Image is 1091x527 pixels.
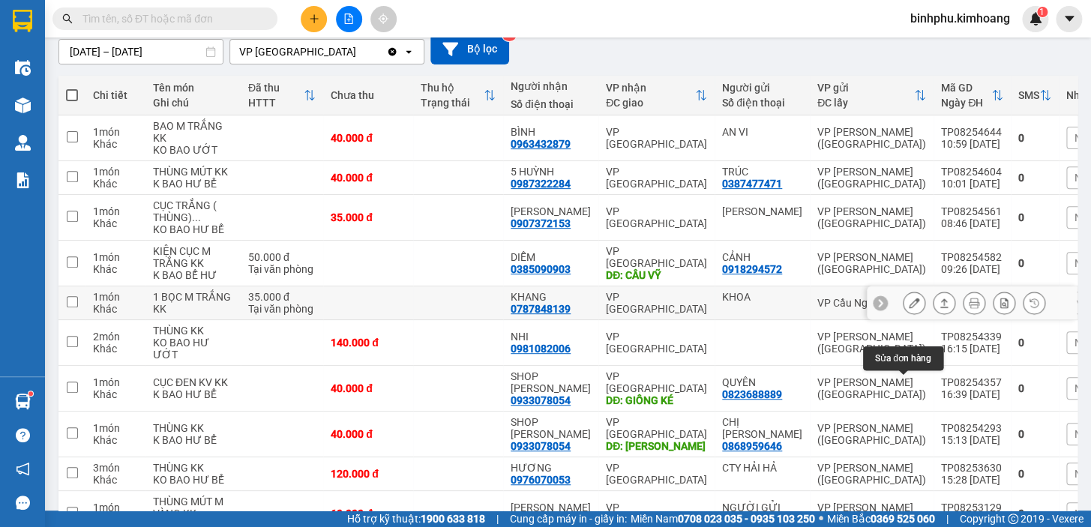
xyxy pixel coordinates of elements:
div: VP [GEOGRAPHIC_DATA] [606,502,707,526]
div: 0 [1018,508,1051,520]
div: THÙNG MÚT KK [153,166,233,178]
div: 15:13 [DATE] [941,434,1003,446]
span: VP [PERSON_NAME] ([GEOGRAPHIC_DATA]) [6,50,151,79]
div: KHIA LÊ [722,205,802,217]
div: K BAO HƯ BỂ [153,178,233,190]
div: 0 [1018,337,1051,349]
div: 09:26 [DATE] [941,263,1003,275]
div: 10:59 [DATE] [941,138,1003,150]
div: 40.000 đ [331,382,406,394]
div: 140.000 đ [331,337,406,349]
div: TP08254644 [941,126,1003,138]
span: Miền Bắc [827,511,935,527]
div: 0981082006 [511,343,571,355]
div: 1 món [93,126,138,138]
sup: 1 [28,391,33,396]
div: CẢNH [722,251,802,263]
span: binhphu.kimhoang [898,9,1022,28]
div: TRÚC [722,166,802,178]
strong: 0369 525 060 [871,513,935,525]
th: Toggle SortBy [241,76,323,115]
div: Ghi chú [153,97,233,109]
input: Selected VP Bình Phú. [358,44,359,59]
div: 1 món [93,166,138,178]
th: Toggle SortBy [598,76,715,115]
div: 0933078054 [511,440,571,452]
div: BAO M TRẮNG KK [153,120,233,144]
div: TP08254339 [941,331,1003,343]
div: KIỆN CỤC M TRẮNG KK [153,245,233,269]
div: Khác [93,303,138,315]
th: Toggle SortBy [934,76,1011,115]
div: 35.000 đ [331,211,406,223]
button: caret-down [1056,6,1082,32]
img: warehouse-icon [15,97,31,113]
span: Hỗ trợ kỹ thuật: [347,511,485,527]
div: KO BAO HƯ BỂ [153,474,233,486]
div: HƯƠNG [511,462,591,474]
div: 0 [1018,468,1051,480]
strong: BIÊN NHẬN GỬI HÀNG [50,8,174,22]
div: VP [GEOGRAPHIC_DATA] [606,331,707,355]
div: AN VI [722,126,802,138]
span: ... [192,211,201,223]
div: TP08254357 [941,376,1003,388]
div: 0907372153 [511,217,571,229]
div: VP [GEOGRAPHIC_DATA] [606,462,707,486]
div: Chưa thu [331,89,406,101]
span: copyright [1008,514,1018,524]
button: aim [370,6,397,32]
div: 1 món [93,422,138,434]
svg: open [403,46,415,58]
div: KO BAO HƯ BỂ [153,223,233,235]
div: 0 [1018,211,1051,223]
span: question-circle [16,428,30,442]
div: 2 món [93,331,138,343]
div: Số điện thoại [722,97,802,109]
span: PHONG [171,29,211,43]
div: VP [PERSON_NAME] ([GEOGRAPHIC_DATA]) [817,502,926,526]
div: 15:28 [DATE] [941,474,1003,486]
div: 0 [1018,382,1051,394]
div: VP nhận [606,82,695,94]
span: | [946,511,949,527]
span: plus [309,13,319,24]
div: Số điện thoại [511,98,591,110]
div: 1 món [93,251,138,263]
div: 0 [1018,428,1051,440]
div: KO BAO HƯ ƯỚT [153,337,233,361]
div: KO BAO ƯỚT [153,144,233,156]
div: TP08254604 [941,166,1003,178]
button: Bộ lọc [430,34,509,64]
div: 35.000 đ [248,291,316,303]
span: 0906335724 - [6,81,106,95]
img: logo-vxr [13,10,32,32]
div: CỤC TRẮNG ( THÙNG) KK [153,199,233,223]
div: 0987322284 [511,178,571,190]
div: VP [PERSON_NAME] ([GEOGRAPHIC_DATA]) [817,331,926,355]
span: file-add [343,13,354,24]
div: 0 [1018,172,1051,184]
div: Trạng thái [421,97,484,109]
div: Người gửi [722,82,802,94]
div: DĐ: GIỒNG KÉ [606,394,707,406]
div: Giao hàng [933,292,955,314]
img: warehouse-icon [15,135,31,151]
div: VP [GEOGRAPHIC_DATA] [606,166,707,190]
div: 0 [1018,132,1051,144]
div: Ngày ĐH [941,97,991,109]
strong: 0708 023 035 - 0935 103 250 [678,513,815,525]
div: 1 món [93,502,138,514]
span: 1 [1039,7,1045,17]
input: Select a date range. [59,40,223,64]
div: VP [PERSON_NAME] ([GEOGRAPHIC_DATA]) [817,422,926,446]
div: Sửa đơn hàng [863,346,943,370]
div: VP [GEOGRAPHIC_DATA] [606,126,707,150]
div: ĐC lấy [817,97,914,109]
p: GỬI: [6,29,219,43]
div: HTTT [248,97,304,109]
div: ĐC giao [606,97,695,109]
img: icon-new-feature [1029,12,1042,25]
div: LÊ HƯƠNG [511,502,591,514]
div: DIỄM [511,251,591,263]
